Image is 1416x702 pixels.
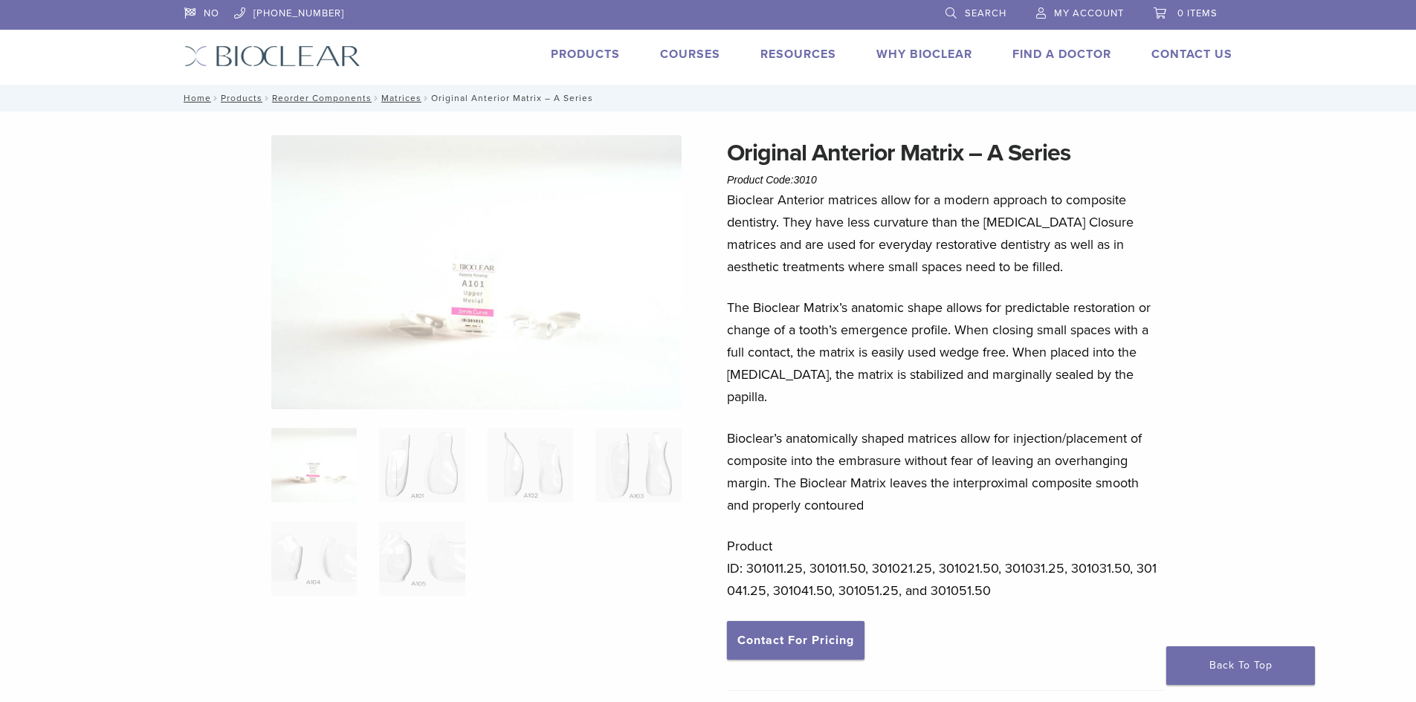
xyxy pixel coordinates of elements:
p: Bioclear’s anatomically shaped matrices allow for injection/placement of composite into the embra... [727,427,1164,516]
img: Anterior-Original-A-Series-Matrices-324x324.jpg [271,428,357,502]
a: Home [179,93,211,103]
span: / [262,94,272,102]
a: Matrices [381,93,421,103]
p: The Bioclear Matrix’s anatomic shape allows for predictable restoration or change of a tooth’s em... [727,296,1164,408]
a: Courses [660,47,720,62]
span: Search [965,7,1006,19]
span: Product Code: [727,174,817,186]
span: 3010 [794,174,817,186]
img: Bioclear [184,45,361,67]
span: / [211,94,221,102]
img: Original Anterior Matrix - A Series - Image 4 [595,428,681,502]
a: Reorder Components [272,93,372,103]
nav: Original Anterior Matrix – A Series [173,85,1244,111]
a: Find A Doctor [1012,47,1111,62]
h1: Original Anterior Matrix – A Series [727,135,1164,171]
img: Original Anterior Matrix - A Series - Image 3 [488,428,573,502]
a: Products [551,47,620,62]
p: Product ID: 301011.25, 301011.50, 301021.25, 301021.50, 301031.25, 301031.50, 301041.25, 301041.5... [727,535,1164,602]
img: Anterior Original A Series Matrices [271,135,682,409]
img: Original Anterior Matrix - A Series - Image 2 [379,428,465,502]
a: Contact Us [1151,47,1232,62]
span: 0 items [1177,7,1218,19]
span: My Account [1054,7,1124,19]
a: Contact For Pricing [727,621,864,660]
a: Products [221,93,262,103]
img: Original Anterior Matrix - A Series - Image 6 [379,521,465,596]
img: Original Anterior Matrix - A Series - Image 5 [271,521,357,596]
a: Why Bioclear [876,47,972,62]
span: / [372,94,381,102]
p: Bioclear Anterior matrices allow for a modern approach to composite dentistry. They have less cur... [727,189,1164,278]
span: / [421,94,431,102]
a: Resources [760,47,836,62]
a: Back To Top [1166,646,1315,685]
